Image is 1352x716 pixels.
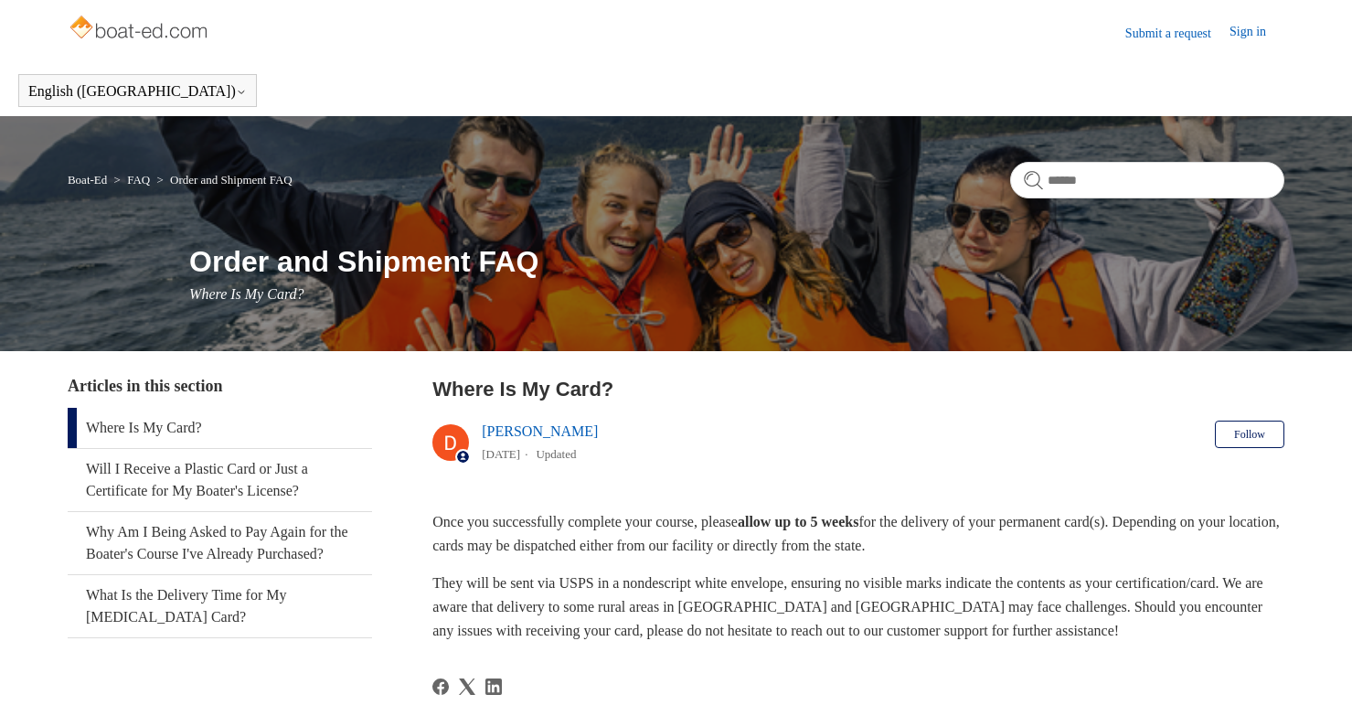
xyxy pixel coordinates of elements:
a: Where Is My Card? [68,408,372,448]
a: Boat-Ed [68,173,107,187]
a: Sign in [1230,22,1284,44]
li: Updated [536,447,576,461]
img: Boat-Ed Help Center home page [68,11,213,48]
a: X Corp [459,679,475,695]
a: Order and Shipment FAQ [170,173,293,187]
input: Search [1010,162,1284,198]
div: Live chat [1291,655,1338,702]
li: FAQ [111,173,154,187]
span: Where Is My Card? [189,286,303,302]
h2: Where Is My Card? [432,374,1284,404]
button: Follow Article [1215,421,1284,448]
a: Will I Receive a Plastic Card or Just a Certificate for My Boater's License? [68,449,372,511]
a: What Is the Delivery Time for My [MEDICAL_DATA] Card? [68,575,372,637]
li: Order and Shipment FAQ [153,173,292,187]
p: Once you successfully complete your course, please for the delivery of your permanent card(s). De... [432,510,1284,557]
strong: allow up to 5 weeks [738,514,858,529]
h1: Order and Shipment FAQ [189,240,1284,283]
a: [PERSON_NAME] [482,423,598,439]
svg: Share this page on LinkedIn [485,679,502,695]
a: Submit a request [1125,24,1230,43]
span: Articles in this section [68,377,222,395]
li: Boat-Ed [68,173,111,187]
a: Why Am I Being Asked to Pay Again for the Boater's Course I've Already Purchased? [68,512,372,574]
a: Facebook [432,679,449,695]
svg: Share this page on X Corp [459,679,475,695]
p: They will be sent via USPS in a nondescript white envelope, ensuring no visible marks indicate th... [432,572,1284,642]
a: FAQ [127,173,150,187]
button: English ([GEOGRAPHIC_DATA]) [28,83,247,100]
a: LinkedIn [485,679,502,695]
time: 04/15/2024, 17:31 [482,447,520,461]
svg: Share this page on Facebook [432,679,449,695]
